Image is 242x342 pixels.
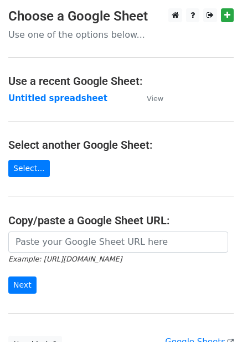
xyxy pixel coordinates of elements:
small: View [147,94,163,103]
h3: Choose a Google Sheet [8,8,234,24]
a: Select... [8,160,50,177]
small: Example: [URL][DOMAIN_NAME] [8,255,122,263]
h4: Use a recent Google Sheet: [8,74,234,88]
p: Use one of the options below... [8,29,234,41]
input: Next [8,276,37,294]
a: View [136,93,163,103]
a: Untitled spreadsheet [8,93,107,103]
h4: Copy/paste a Google Sheet URL: [8,214,234,227]
input: Paste your Google Sheet URL here [8,232,228,253]
h4: Select another Google Sheet: [8,138,234,152]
